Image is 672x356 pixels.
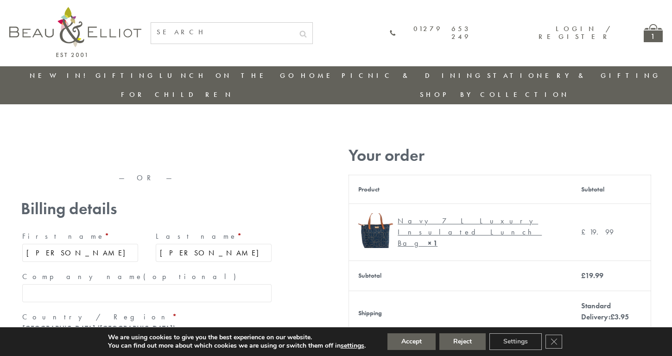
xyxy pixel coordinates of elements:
p: We are using cookies to give you the best experience on our website. [108,333,366,342]
a: Login / Register [539,24,611,41]
bdi: 3.95 [610,312,629,322]
th: Subtotal [349,261,572,291]
a: Gifting [95,71,156,80]
span: (optional) [143,272,241,281]
label: First name [22,229,138,244]
a: New in! [30,71,92,80]
a: 1 [644,24,663,42]
th: Product [349,175,572,203]
button: Close GDPR Cookie Banner [545,335,562,349]
button: Settings [489,333,542,350]
strong: × 1 [428,238,437,248]
span: £ [581,227,590,237]
strong: [GEOGRAPHIC_DATA] ([GEOGRAPHIC_DATA]) [22,324,175,333]
button: settings [341,342,364,350]
button: Reject [439,333,486,350]
label: Standard Delivery: [581,301,629,322]
img: Navy 7L Luxury Insulated Lunch Bag [358,213,393,248]
a: Lunch On The Go [159,71,297,80]
a: Shop by collection [420,90,570,99]
bdi: 19.99 [581,227,614,237]
h3: Billing details [21,199,273,218]
div: Navy 7L Luxury Insulated Lunch Bag [398,216,556,249]
label: Company name [22,269,272,284]
label: Last name [156,229,272,244]
th: Shipping [349,291,572,336]
bdi: 19.99 [581,271,603,280]
span: £ [581,271,585,280]
span: £ [610,312,615,322]
a: Navy 7L Luxury Insulated Lunch Bag Navy 7L Luxury Insulated Lunch Bag× 1 [358,213,563,251]
a: Picnic & Dining [342,71,483,80]
iframe: Secure express checkout frame [147,142,275,165]
a: For Children [121,90,234,99]
p: You can find out more about which cookies we are using or switch them off in . [108,342,366,350]
th: Subtotal [572,175,651,203]
button: Accept [387,333,436,350]
h3: Your order [349,146,651,165]
p: — OR — [21,174,273,182]
iframe: Secure express checkout frame [19,142,146,165]
label: Country / Region [22,310,272,324]
input: SEARCH [151,23,294,42]
img: logo [9,7,141,57]
a: Home [301,71,338,80]
a: Stationery & Gifting [487,71,661,80]
a: 01279 653 249 [390,25,471,41]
